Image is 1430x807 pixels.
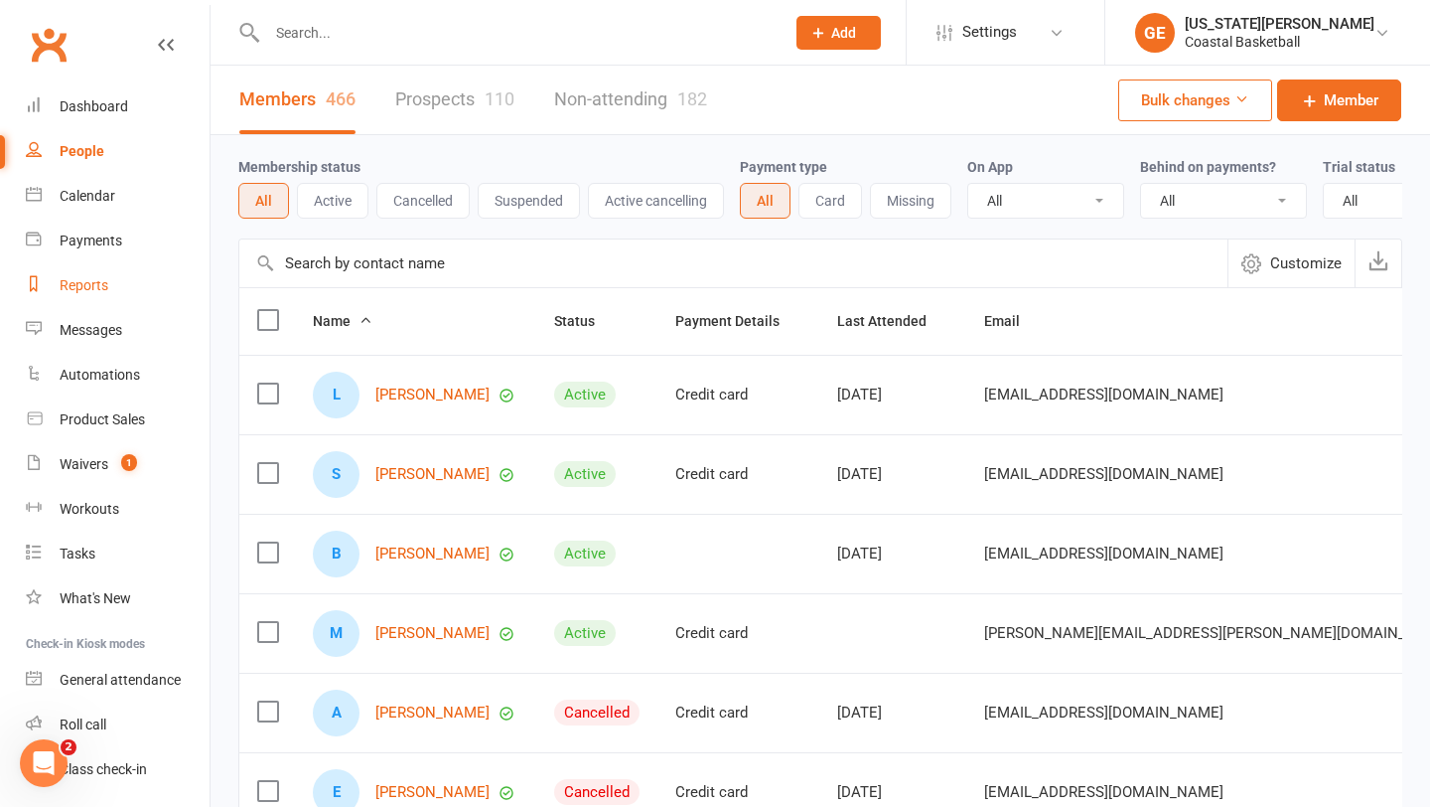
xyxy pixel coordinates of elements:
div: Waivers [60,456,108,472]
span: [EMAIL_ADDRESS][DOMAIN_NAME] [984,694,1223,731]
button: Last Attended [837,309,948,333]
button: Missing [870,183,951,219]
button: Bulk changes [1118,80,1272,121]
div: Reports [60,277,108,293]
div: 466 [326,88,356,109]
a: Reports [26,263,210,308]
span: 2 [61,739,76,755]
a: Member [1277,80,1401,121]
a: Dashboard [26,84,210,129]
div: [DATE] [837,466,948,483]
span: Member [1324,88,1378,112]
a: Waivers 1 [26,442,210,487]
span: [EMAIL_ADDRESS][DOMAIN_NAME] [984,535,1223,572]
div: [DATE] [837,387,948,403]
div: People [60,143,104,159]
a: [PERSON_NAME] [375,387,490,403]
a: [PERSON_NAME] [375,546,490,563]
a: People [26,129,210,174]
button: Active cancelling [588,183,724,219]
button: Cancelled [376,183,470,219]
div: Cancelled [554,779,640,805]
div: [DATE] [837,546,948,563]
button: Payment Details [675,309,801,333]
div: Messages [60,322,122,338]
div: Active [554,382,616,407]
div: Calendar [60,188,115,204]
button: Email [984,309,1042,333]
a: Class kiosk mode [26,747,210,792]
a: What's New [26,576,210,621]
div: Credit card [675,784,801,801]
a: [PERSON_NAME] [375,784,490,801]
span: Customize [1270,251,1342,275]
div: Tasks [60,546,95,562]
a: [PERSON_NAME] [375,705,490,722]
span: Last Attended [837,313,948,329]
div: [DATE] [837,705,948,722]
span: Name [313,313,372,329]
div: Class check-in [60,761,147,777]
div: Product Sales [60,411,145,427]
div: Lachlan [313,372,359,418]
input: Search by contact name [239,240,1227,287]
a: Messages [26,308,210,353]
button: All [740,183,790,219]
label: On App [967,159,1013,175]
button: Card [798,183,862,219]
span: Email [984,313,1042,329]
div: GE [1135,13,1175,53]
span: 1 [121,454,137,471]
a: Roll call [26,703,210,747]
a: Tasks [26,532,210,576]
span: [EMAIL_ADDRESS][DOMAIN_NAME] [984,455,1223,493]
div: Active [554,461,616,487]
div: Austin [313,690,359,736]
button: Customize [1227,240,1355,287]
div: 182 [677,88,707,109]
button: Status [554,309,617,333]
button: All [238,183,289,219]
label: Payment type [740,159,827,175]
div: Workouts [60,501,119,517]
div: Active [554,620,616,646]
button: Name [313,309,372,333]
div: Blake [313,531,359,577]
a: Non-attending182 [554,66,707,134]
div: Payments [60,233,122,248]
div: Roll call [60,717,106,732]
span: Add [831,25,856,41]
div: Coastal Basketball [1185,33,1374,51]
button: Add [796,16,881,50]
div: What's New [60,590,131,606]
button: Active [297,183,368,219]
a: Calendar [26,174,210,219]
a: Automations [26,353,210,398]
a: Workouts [26,487,210,532]
a: [PERSON_NAME] [375,625,490,642]
a: Payments [26,219,210,263]
span: Status [554,313,617,329]
div: Credit card [675,466,801,483]
input: Search... [261,19,771,47]
div: Active [554,541,616,566]
label: Membership status [238,159,360,175]
a: Prospects110 [395,66,514,134]
span: Payment Details [675,313,801,329]
div: 110 [485,88,514,109]
div: Maite [313,610,359,657]
label: Behind on payments? [1140,159,1276,175]
a: [PERSON_NAME] [375,466,490,483]
a: Clubworx [24,20,73,70]
div: Credit card [675,387,801,403]
button: Suspended [478,183,580,219]
label: Trial status [1323,159,1395,175]
div: Credit card [675,625,801,642]
div: [US_STATE][PERSON_NAME] [1185,15,1374,33]
div: Credit card [675,705,801,722]
span: Settings [962,10,1017,55]
div: Sam [313,451,359,498]
div: [DATE] [837,784,948,801]
div: Dashboard [60,98,128,114]
div: Automations [60,367,140,383]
